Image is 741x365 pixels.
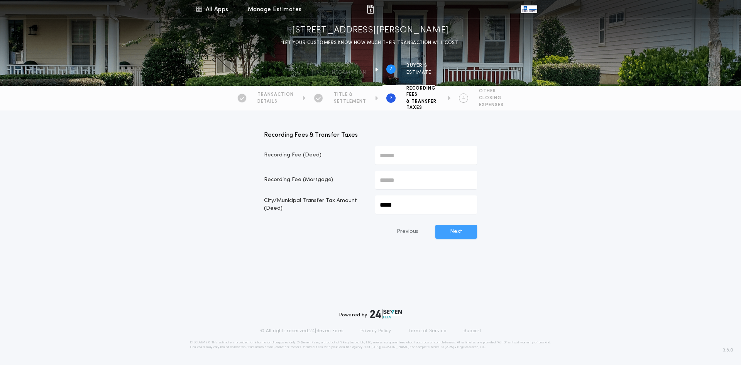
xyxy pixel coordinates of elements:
[264,151,366,159] p: Recording Fee (Deed)
[479,102,504,108] span: EXPENSES
[371,346,409,349] a: [URL][DOMAIN_NAME]
[406,63,431,69] span: BUYER'S
[330,70,366,76] span: information
[264,131,477,140] p: Recording Fees & Transfer Taxes
[521,5,537,13] img: vs-icon
[370,309,402,319] img: logo
[723,347,733,354] span: 3.8.0
[389,66,392,72] h2: 2
[260,328,343,334] p: © All rights reserved. 24|Seven Fees
[264,197,366,212] p: City/Municipal Transfer Tax Amount (Deed)
[366,5,375,14] img: img
[390,95,392,101] h2: 3
[406,85,439,98] span: RECORDING FEES
[292,24,449,37] h1: [STREET_ADDRESS][PERSON_NAME]
[406,70,431,76] span: ESTIMATE
[334,98,366,105] span: SETTLEMENT
[334,92,366,98] span: TITLE &
[283,39,458,47] p: LET YOUR CUSTOMERS KNOW HOW MUCH THEIR TRANSACTION WILL COST
[462,95,465,101] h2: 4
[408,328,447,334] a: Terms of Service
[464,328,481,334] a: Support
[479,95,504,101] span: CLOSING
[257,98,294,105] span: DETAILS
[339,309,402,319] div: Powered by
[190,340,551,350] p: DISCLAIMER: This estimate is provided for informational purposes only. 24|Seven Fees, a product o...
[360,328,391,334] a: Privacy Policy
[264,176,366,184] p: Recording Fee (Mortgage)
[330,63,366,69] span: Property
[381,225,434,239] button: Previous
[479,88,504,94] span: OTHER
[406,98,439,111] span: & TRANSFER TAXES
[257,92,294,98] span: TRANSACTION
[435,225,477,239] button: Next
